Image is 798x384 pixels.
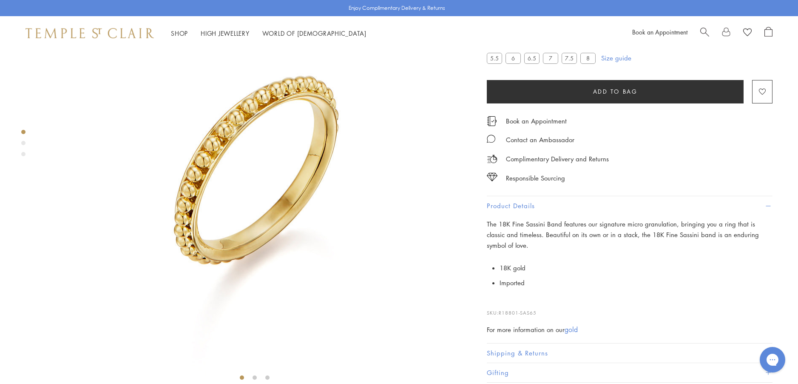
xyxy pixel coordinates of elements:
button: Product Details [487,196,772,215]
img: icon_sourcing.svg [487,172,497,181]
a: Size guide [601,54,631,62]
label: 5.5 [487,53,502,63]
button: Add to bag [487,80,744,103]
p: SKU: [487,300,772,316]
div: Product gallery navigation [21,128,26,163]
nav: Main navigation [171,28,366,39]
p: The 18K Fine Sassini Band features our signature micro granulation, bringing you a ring that is c... [487,219,772,250]
li: Imported [500,275,772,290]
button: Gifting [487,363,772,382]
img: MessageIcon-01_2.svg [487,134,495,143]
a: ShopShop [171,29,188,37]
label: 7 [543,53,558,63]
p: Enjoy Complimentary Delivery & Returns [349,4,445,12]
a: View Wishlist [743,27,752,40]
span: Add to bag [593,87,638,96]
div: Responsible Sourcing [506,172,565,183]
iframe: Gorgias live chat messenger [755,344,789,375]
div: For more information on our [487,324,772,335]
div: Contact an Ambassador [506,134,574,145]
img: Temple St. Clair [26,28,154,38]
label: 8 [580,53,596,63]
li: 18K gold [500,261,772,275]
a: gold [565,324,578,334]
a: Open Shopping Bag [764,27,772,40]
button: Shipping & Returns [487,344,772,363]
label: 6.5 [524,53,540,63]
img: icon_delivery.svg [487,153,497,164]
a: Book an Appointment [506,116,567,126]
a: Book an Appointment [632,28,687,36]
p: Complimentary Delivery and Returns [506,153,609,164]
a: High JewelleryHigh Jewellery [201,29,250,37]
label: 6 [505,53,521,63]
img: icon_appointment.svg [487,116,497,126]
label: 7.5 [562,53,577,63]
a: Search [700,27,709,40]
span: R18801-SAS65 [499,309,537,315]
a: World of [DEMOGRAPHIC_DATA]World of [DEMOGRAPHIC_DATA] [262,29,366,37]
